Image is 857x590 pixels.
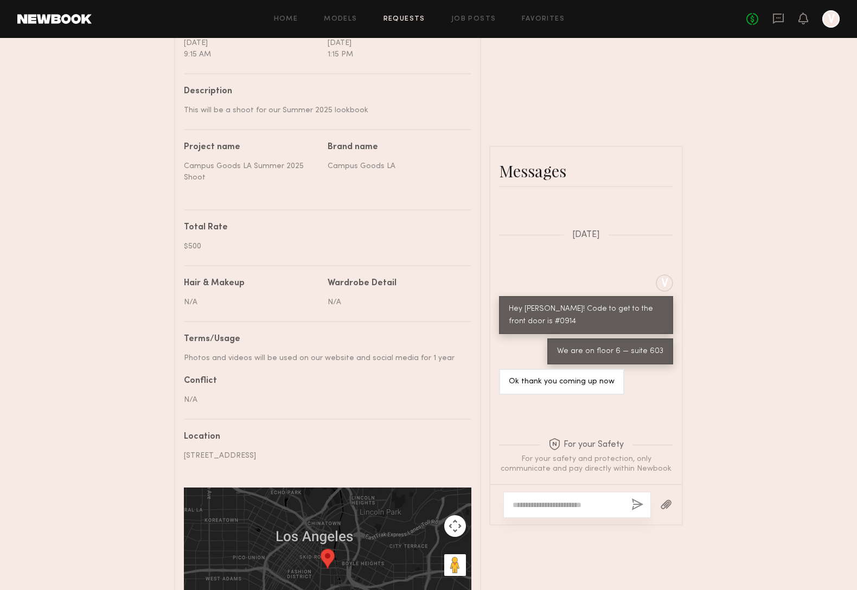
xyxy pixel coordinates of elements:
div: Campus Goods LA Summer 2025 Shoot [184,161,319,183]
div: Total Rate [184,223,463,232]
div: [STREET_ADDRESS] [184,450,463,461]
div: Hair & Makeup [184,279,245,288]
div: 9:15 AM [184,49,319,60]
span: [DATE] [572,230,600,240]
div: Brand name [328,143,463,152]
a: V [822,10,840,28]
button: Drag Pegman onto the map to open Street View [444,554,466,576]
span: For your Safety [548,438,624,452]
div: [DATE] [328,37,463,49]
div: For your safety and protection, only communicate and pay directly within Newbook [500,454,673,474]
div: Location [184,433,463,441]
div: Terms/Usage [184,335,463,344]
div: N/A [328,297,463,308]
div: We are on floor 6 — suite 603 [557,345,663,358]
a: Job Posts [451,16,496,23]
div: Conflict [184,377,463,386]
div: Hey [PERSON_NAME]! Code to get to the front door is #0914 [509,303,663,328]
div: Campus Goods LA [328,161,463,172]
div: N/A [184,394,463,406]
button: Map camera controls [444,515,466,537]
div: Ok thank you coming up now [509,376,615,388]
a: Home [274,16,298,23]
div: Messages [499,160,673,182]
a: Requests [383,16,425,23]
div: Project name [184,143,319,152]
div: Photos and videos will be used on our website and social media for 1 year [184,352,463,364]
div: N/A [184,297,319,308]
div: This will be a shoot for our Summer 2025 lookbook [184,105,463,116]
div: [DATE] [184,37,319,49]
div: 1:15 PM [328,49,463,60]
a: Models [324,16,357,23]
div: $500 [184,241,463,252]
a: Favorites [522,16,565,23]
div: Wardrobe Detail [328,279,396,288]
div: Description [184,87,463,96]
